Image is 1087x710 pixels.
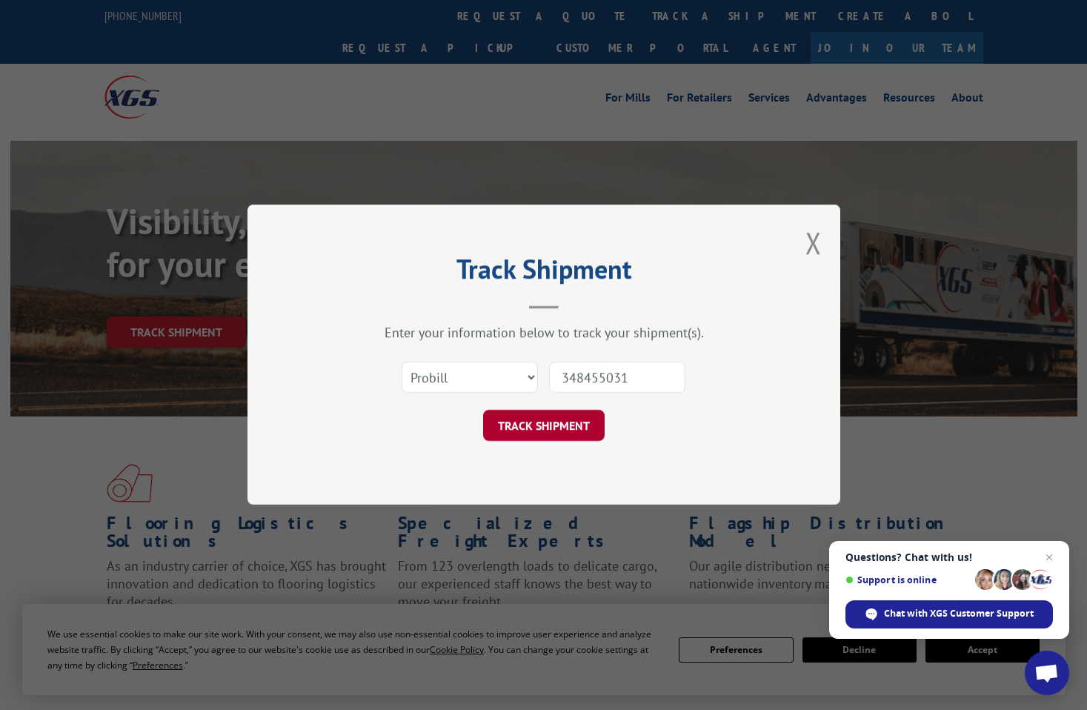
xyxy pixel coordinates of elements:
div: Open chat [1025,651,1069,695]
span: Chat with XGS Customer Support [884,607,1034,620]
div: Enter your information below to track your shipment(s). [322,325,766,342]
button: Close modal [805,223,822,262]
span: Support is online [845,574,970,585]
div: Chat with XGS Customer Support [845,600,1053,628]
span: Close chat [1040,548,1058,566]
input: Number(s) [549,362,685,394]
button: TRACK SHIPMENT [483,411,605,442]
h2: Track Shipment [322,259,766,287]
span: Questions? Chat with us! [845,551,1053,563]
